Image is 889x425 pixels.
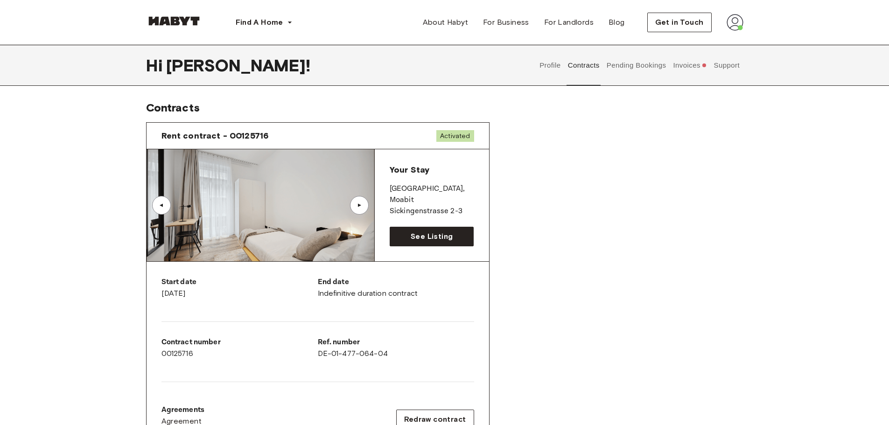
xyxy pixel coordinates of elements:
[436,130,474,142] span: Activated
[390,206,474,217] p: Sickingenstrasse 2-3
[390,165,429,175] span: Your Stay
[161,277,318,299] div: [DATE]
[423,17,468,28] span: About Habyt
[415,13,476,32] a: About Habyt
[605,45,667,86] button: Pending Bookings
[476,13,537,32] a: For Business
[161,337,318,348] p: Contract number
[727,14,743,31] img: avatar
[609,17,625,28] span: Blog
[390,227,474,246] a: See Listing
[161,130,269,141] span: Rent contract - 00125716
[536,45,743,86] div: user profile tabs
[647,13,712,32] button: Get in Touch
[713,45,741,86] button: Support
[161,404,205,416] p: Agreements
[157,202,166,208] div: ▲
[146,16,202,26] img: Habyt
[544,17,594,28] span: For Landlords
[318,337,474,348] p: Ref. number
[483,17,529,28] span: For Business
[147,149,374,261] img: Image of the room
[161,337,318,359] div: 00125716
[318,277,474,288] p: End date
[539,45,562,86] button: Profile
[161,277,318,288] p: Start date
[567,45,601,86] button: Contracts
[228,13,300,32] button: Find A Home
[236,17,283,28] span: Find A Home
[537,13,601,32] a: For Landlords
[166,56,310,75] span: [PERSON_NAME] !
[146,101,200,114] span: Contracts
[655,17,704,28] span: Get in Touch
[355,202,364,208] div: ▲
[601,13,632,32] a: Blog
[318,337,474,359] div: DE-01-477-064-04
[390,183,474,206] p: [GEOGRAPHIC_DATA] , Moabit
[411,231,453,242] span: See Listing
[404,414,466,425] span: Redraw contract
[672,45,708,86] button: Invoices
[318,277,474,299] div: Indefinitive duration contract
[146,56,166,75] span: Hi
